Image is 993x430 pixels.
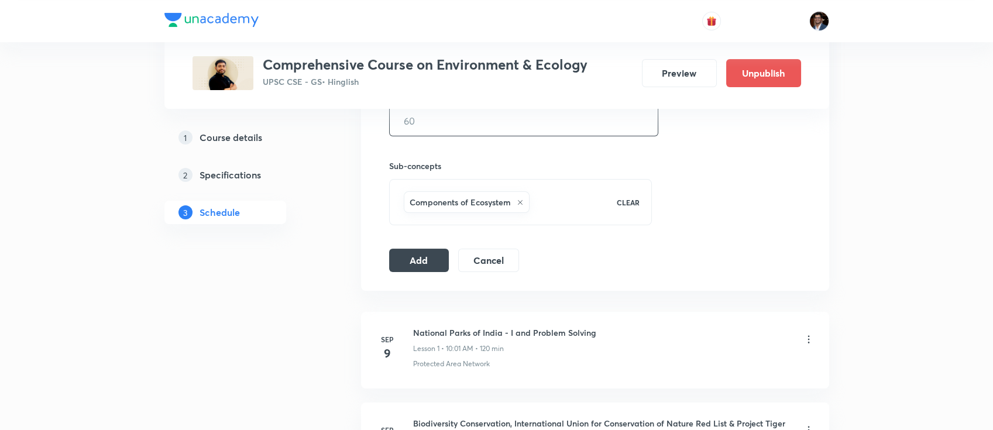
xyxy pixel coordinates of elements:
[390,106,658,136] input: 60
[410,196,511,208] h6: Components of Ecosystem
[376,334,399,345] h6: Sep
[178,205,193,219] p: 3
[413,417,785,429] h6: Biodiversity Conservation, International Union for Conservation of Nature Red List & Project Tiger
[726,59,801,87] button: Unpublish
[376,345,399,362] h4: 9
[413,326,596,339] h6: National Parks of India - I and Problem Solving
[263,75,587,88] p: UPSC CSE - GS • Hinglish
[164,13,259,27] img: Company Logo
[389,160,652,172] h6: Sub-concepts
[642,59,717,87] button: Preview
[702,12,721,30] button: avatar
[458,249,518,272] button: Cancel
[178,168,193,182] p: 2
[413,343,504,354] p: Lesson 1 • 10:01 AM • 120 min
[389,249,449,272] button: Add
[809,11,829,31] img: Amber Nigam
[706,16,717,26] img: avatar
[263,56,587,73] h3: Comprehensive Course on Environment & Ecology
[200,205,240,219] h5: Schedule
[200,130,262,145] h5: Course details
[617,197,640,208] p: CLEAR
[164,13,259,30] a: Company Logo
[164,163,324,187] a: 2Specifications
[193,56,253,90] img: 203517B2-DF87-4DF6-8B82-8585A7912CF1_plus.png
[413,359,490,369] p: Protected Area Network
[178,130,193,145] p: 1
[200,168,261,182] h5: Specifications
[164,126,324,149] a: 1Course details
